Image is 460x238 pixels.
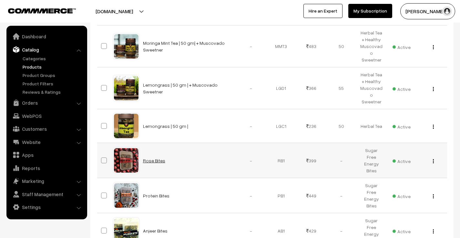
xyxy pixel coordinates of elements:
[356,25,386,67] td: Herbal Tea + Healthy Muscovado Sweetner
[21,80,85,87] a: Product Filters
[393,191,411,200] span: Active
[356,109,386,143] td: Herbal Tea
[393,84,411,92] span: Active
[8,188,85,200] a: Staff Management
[393,156,411,165] span: Active
[8,136,85,148] a: Website
[326,25,356,67] td: 50
[8,162,85,174] a: Reports
[8,123,85,135] a: Customers
[143,82,218,94] a: Lemongrass | 50 gm | + Muscovado Sweetner
[296,143,326,178] td: 399
[266,143,296,178] td: RB1
[143,40,225,52] a: Moringa Mint Tea | 50 gm| + Muscovado Sweetner
[442,6,452,16] img: user
[236,67,266,109] td: -
[266,25,296,67] td: MMT3
[236,25,266,67] td: -
[21,55,85,62] a: Categories
[21,72,85,79] a: Product Groups
[143,228,168,233] a: Anjeer Bites
[393,42,411,51] span: Active
[266,178,296,213] td: PB1
[8,8,76,13] img: COMMMERCE
[326,143,356,178] td: -
[356,67,386,109] td: Herbal Tea + Healthy Muscovado Sweetner
[8,6,65,14] a: COMMMERCE
[8,31,85,42] a: Dashboard
[296,109,326,143] td: 236
[8,149,85,161] a: Apps
[143,158,165,163] a: Rose Bites
[296,67,326,109] td: 366
[296,25,326,67] td: 483
[236,109,266,143] td: -
[73,3,156,19] button: [DOMAIN_NAME]
[8,175,85,187] a: Marketing
[21,63,85,70] a: Products
[433,87,434,91] img: Menu
[433,194,434,198] img: Menu
[266,109,296,143] td: LGC1
[266,67,296,109] td: LGD1
[326,109,356,143] td: 50
[326,67,356,109] td: 55
[348,4,392,18] a: My Subscription
[21,89,85,95] a: Reviews & Ratings
[356,178,386,213] td: Sugar Free Energy Bites
[296,178,326,213] td: 449
[8,110,85,122] a: WebPOS
[393,226,411,235] span: Active
[8,44,85,55] a: Catalog
[236,143,266,178] td: -
[393,122,411,130] span: Active
[433,125,434,129] img: Menu
[236,178,266,213] td: -
[433,159,434,163] img: Menu
[143,193,169,198] a: Protein Bites
[433,45,434,49] img: Menu
[303,4,342,18] a: Hire an Expert
[143,123,188,129] a: Lemongrass | 50 gm |
[8,97,85,109] a: Orders
[8,201,85,213] a: Settings
[433,229,434,233] img: Menu
[356,143,386,178] td: Sugar Free Energy Bites
[400,3,455,19] button: [PERSON_NAME]…
[326,178,356,213] td: -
